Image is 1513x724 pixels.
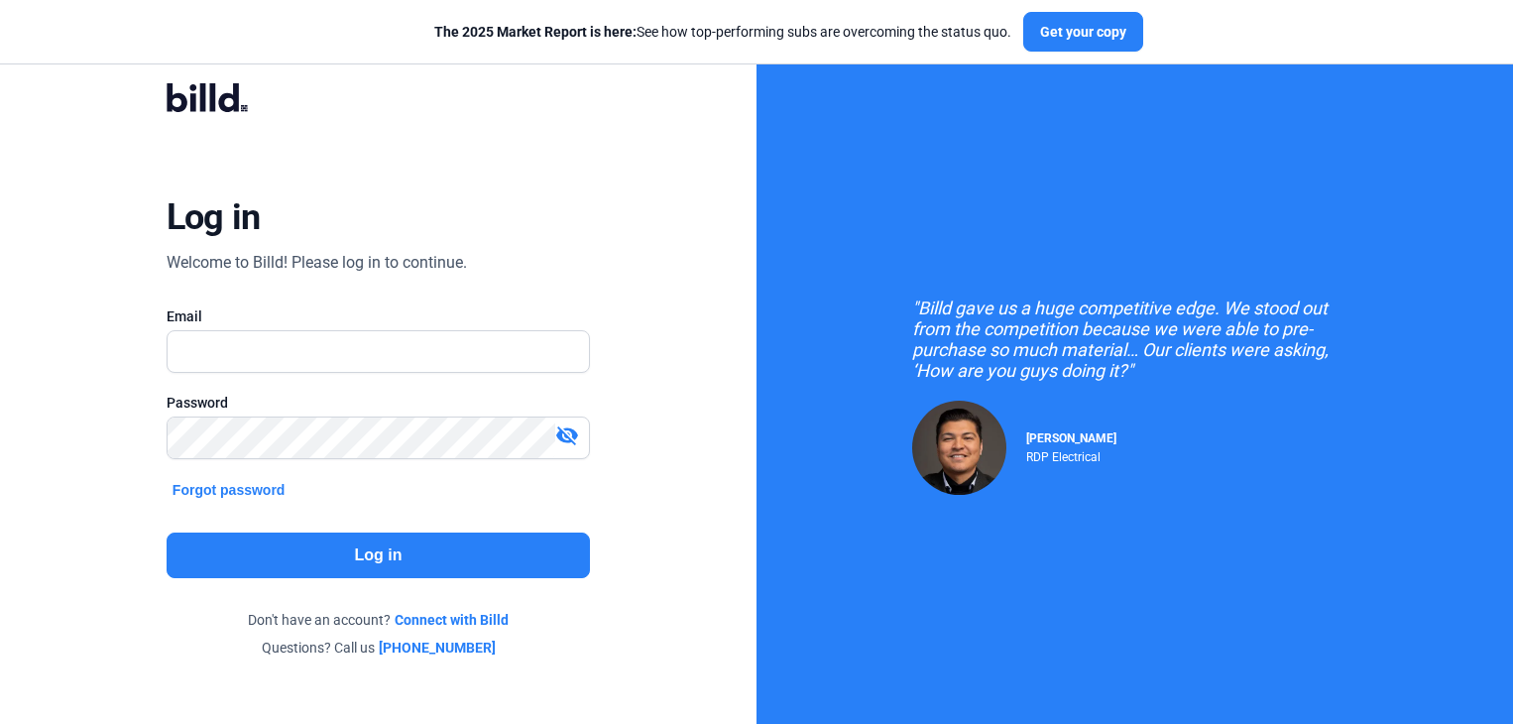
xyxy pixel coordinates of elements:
[379,638,496,658] a: [PHONE_NUMBER]
[395,610,509,630] a: Connect with Billd
[1026,445,1116,464] div: RDP Electrical
[1026,431,1116,445] span: [PERSON_NAME]
[167,479,291,501] button: Forgot password
[167,306,590,326] div: Email
[912,298,1358,381] div: "Billd gave us a huge competitive edge. We stood out from the competition because we were able to...
[167,533,590,578] button: Log in
[555,423,579,447] mat-icon: visibility_off
[434,24,637,40] span: The 2025 Market Report is here:
[434,22,1011,42] div: See how top-performing subs are overcoming the status quo.
[167,638,590,658] div: Questions? Call us
[912,401,1006,495] img: Raul Pacheco
[167,610,590,630] div: Don't have an account?
[167,195,261,239] div: Log in
[167,393,590,413] div: Password
[1023,12,1143,52] button: Get your copy
[167,251,467,275] div: Welcome to Billd! Please log in to continue.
